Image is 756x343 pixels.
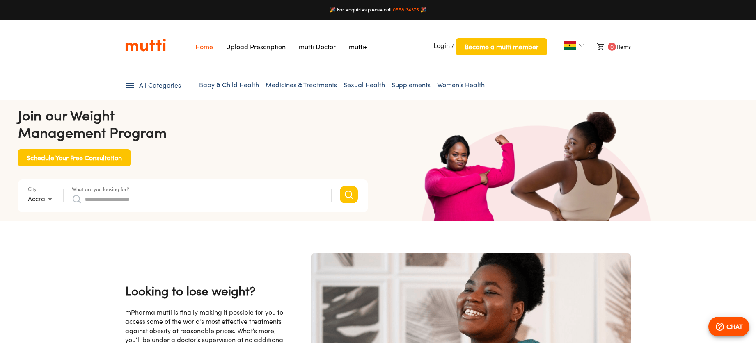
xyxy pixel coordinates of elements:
li: / [427,35,547,59]
label: City [28,186,37,191]
a: Baby & Child Health [199,81,259,89]
a: Medicines & Treatments [266,81,337,89]
img: Logo [125,38,166,52]
div: Accra [28,193,55,206]
h4: Join our Weight Management Program [18,107,368,141]
img: Dropdown [579,43,584,48]
span: Login [433,41,450,50]
button: CHAT [708,317,749,336]
a: Navigates to Prescription Upload Page [226,43,286,51]
a: Navigates to Home Page [195,43,213,51]
button: Become a mutti member [456,38,547,55]
span: All Categories [139,81,181,90]
span: 0 [608,43,616,51]
a: Schedule Your Free Consultation [18,153,131,160]
button: Search [340,186,358,203]
a: Navigates to mutti doctor website [299,43,336,51]
a: 0558134375 [393,7,419,13]
a: Sexual Health [344,81,385,89]
li: Items [590,39,631,54]
span: Become a mutti member [465,41,538,52]
label: What are you looking for? [72,186,129,191]
button: Schedule Your Free Consultation [18,149,131,166]
img: Ghana [564,41,576,50]
h4: Looking to lose weight? [125,282,288,300]
a: Navigates to mutti+ page [349,43,367,51]
p: CHAT [726,322,743,332]
a: Women’s Health [437,81,485,89]
span: Schedule Your Free Consultation [27,152,122,164]
a: Supplements [392,81,431,89]
a: Link on the logo navigates to HomePage [125,38,166,52]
